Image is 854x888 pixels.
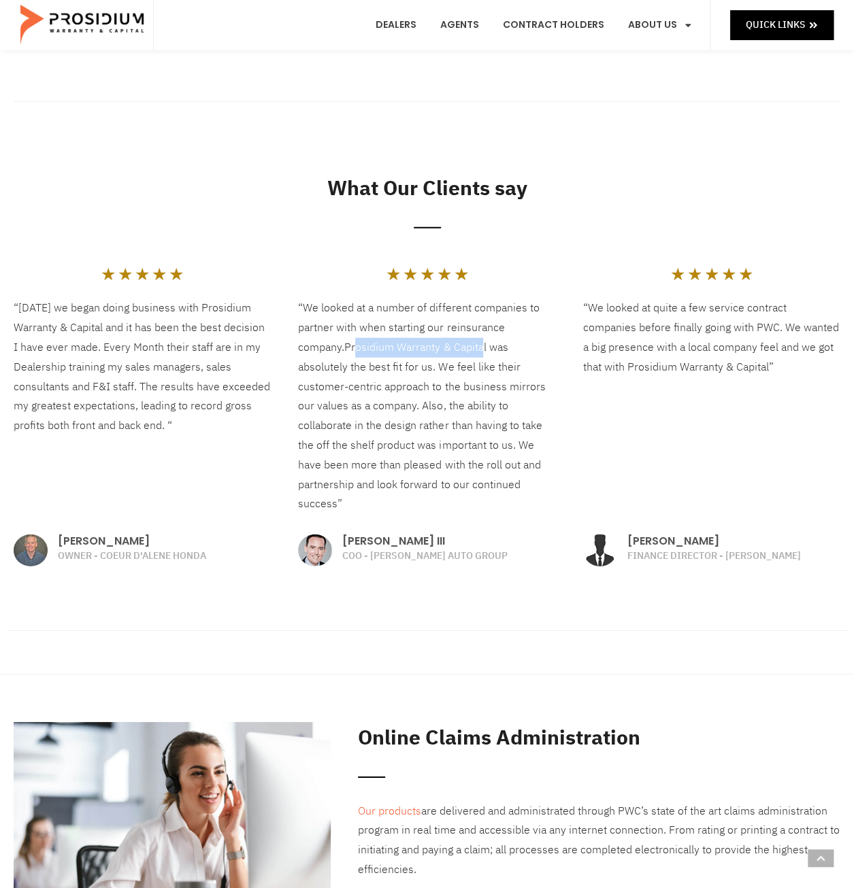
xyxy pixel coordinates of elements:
span: Prosidium Warranty & Capital [344,339,486,356]
a: Our products [358,803,421,819]
i: ★ [721,266,736,282]
p: “[DATE] we began doing business with Prosidium Warranty & Capital and it has been the best decisi... [14,298,271,436]
i: ★ [738,266,753,282]
i: ★ [453,266,468,282]
i: ★ [670,266,685,282]
div: 5/5 [670,266,753,282]
div: 5/5 [385,266,468,282]
h2: What Our Clients say [14,173,840,203]
p: COO - [PERSON_NAME] AUTO GROUP [342,548,556,564]
i: ★ [704,266,719,282]
p: FINANCE DIRECTOR - [PERSON_NAME] [627,548,840,564]
span: was absolutely the best fit for us. We feel like their customer-centric approach to the business ... [298,339,545,512]
i: ★ [419,266,434,282]
span: Quick Links [746,16,805,33]
i: ★ [385,266,400,282]
p: “We looked at a number of different companies to partner with when starting our reinsurance company. [298,298,555,514]
p: are delivered and administrated through PWC’s state of the art claims administration program in r... [358,802,840,880]
i: ★ [135,266,150,282]
h2: Online Claims Administration [358,722,840,753]
p: OWNER - COEUR D'ALENE HONDA [58,548,272,564]
i: ★ [152,266,167,282]
i: ★ [687,266,702,282]
i: ★ [169,266,184,282]
a: Quick Links [730,10,834,39]
i: ★ [101,266,116,282]
i: ★ [118,266,133,282]
div: 5/5 [101,266,184,282]
p: “We looked at quite a few service contract companies before finally going with PWC. We wanted a b... [583,298,840,377]
i: ★ [402,266,417,282]
i: ★ [436,266,451,282]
